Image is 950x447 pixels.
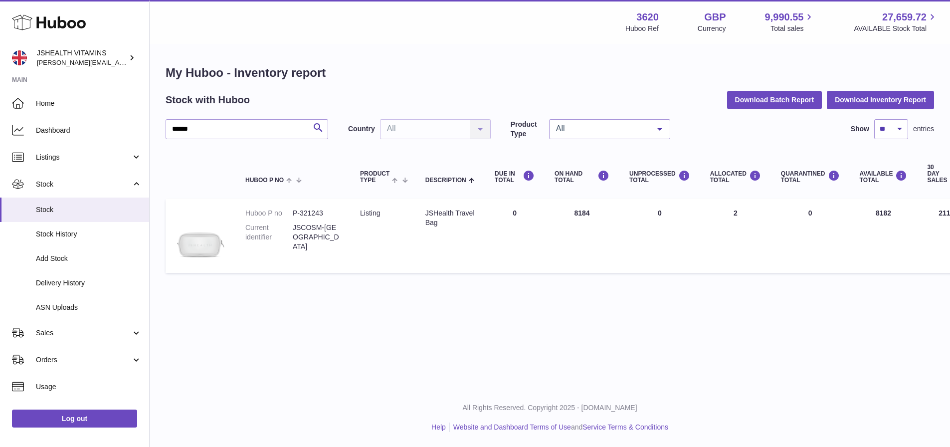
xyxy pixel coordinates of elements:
[453,423,571,431] a: Website and Dashboard Terms of Use
[698,24,726,33] div: Currency
[450,423,668,432] li: and
[850,199,918,273] td: 8182
[36,278,142,288] span: Delivery History
[36,254,142,263] span: Add Stock
[360,209,380,217] span: listing
[245,177,284,184] span: Huboo P no
[348,124,375,134] label: Country
[425,209,475,227] div: JSHealth Travel Bag
[710,170,761,184] div: ALLOCATED Total
[860,170,908,184] div: AVAILABLE Total
[485,199,545,273] td: 0
[12,50,27,65] img: francesca@jshealthvitamins.com
[625,24,659,33] div: Huboo Ref
[851,124,869,134] label: Show
[37,48,127,67] div: JSHEALTH VITAMINS
[765,10,815,33] a: 9,990.55 Total sales
[245,223,293,251] dt: Current identifier
[808,209,812,217] span: 0
[245,209,293,218] dt: Huboo P no
[555,170,609,184] div: ON HAND Total
[166,93,250,107] h2: Stock with Huboo
[36,355,131,365] span: Orders
[913,124,934,134] span: entries
[854,24,938,33] span: AVAILABLE Stock Total
[636,10,659,24] strong: 3620
[854,10,938,33] a: 27,659.72 AVAILABLE Stock Total
[827,91,934,109] button: Download Inventory Report
[36,303,142,312] span: ASN Uploads
[176,209,225,260] img: product image
[727,91,822,109] button: Download Batch Report
[700,199,771,273] td: 2
[293,223,340,251] dd: JSCOSM-[GEOGRAPHIC_DATA]
[37,58,200,66] span: [PERSON_NAME][EMAIL_ADDRESS][DOMAIN_NAME]
[629,170,690,184] div: UNPROCESSED Total
[360,171,389,184] span: Product Type
[770,24,815,33] span: Total sales
[36,153,131,162] span: Listings
[36,229,142,239] span: Stock History
[36,99,142,108] span: Home
[511,120,544,139] label: Product Type
[36,382,142,392] span: Usage
[704,10,726,24] strong: GBP
[36,126,142,135] span: Dashboard
[36,205,142,215] span: Stock
[158,403,942,413] p: All Rights Reserved. Copyright 2025 - [DOMAIN_NAME]
[554,124,650,134] span: All
[36,180,131,189] span: Stock
[166,65,934,81] h1: My Huboo - Inventory report
[495,170,535,184] div: DUE IN TOTAL
[545,199,619,273] td: 8184
[582,423,668,431] a: Service Terms & Conditions
[36,328,131,338] span: Sales
[12,410,137,428] a: Log out
[882,10,927,24] span: 27,659.72
[425,177,466,184] span: Description
[619,199,700,273] td: 0
[765,10,804,24] span: 9,990.55
[781,170,840,184] div: QUARANTINED Total
[431,423,446,431] a: Help
[293,209,340,218] dd: P-321243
